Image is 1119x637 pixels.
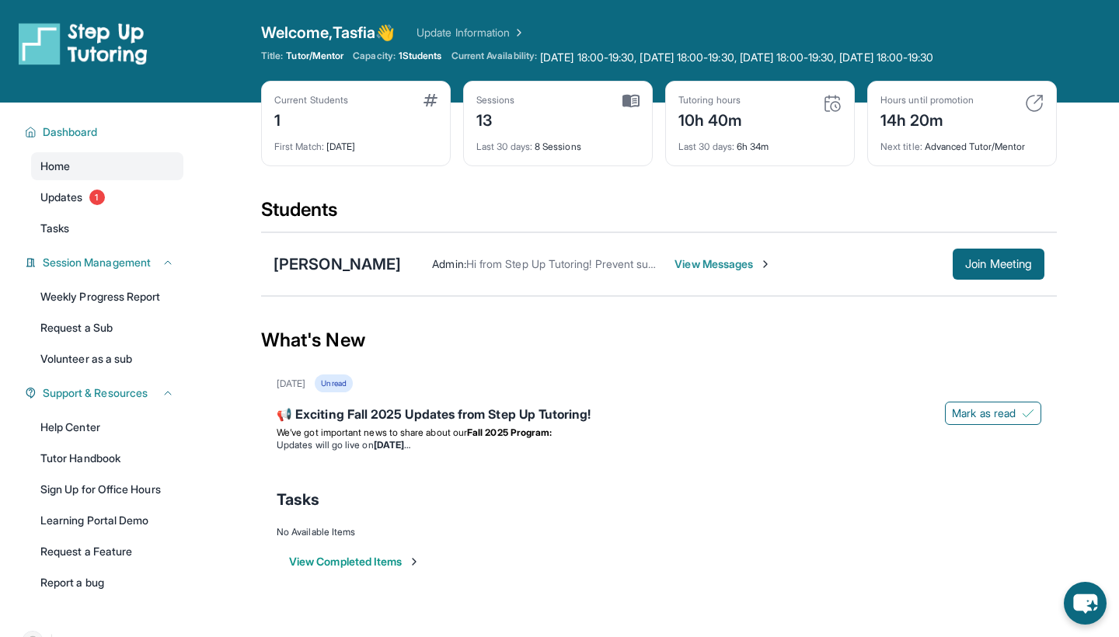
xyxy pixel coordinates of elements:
span: Dashboard [43,124,98,140]
div: Sessions [476,94,515,106]
img: Chevron Right [510,25,525,40]
span: Last 30 days : [678,141,734,152]
img: card [622,94,640,108]
span: [DATE] 18:00-19:30, [DATE] 18:00-19:30, [DATE] 18:00-19:30, [DATE] 18:00-19:30 [540,50,933,65]
span: Last 30 days : [476,141,532,152]
a: Help Center [31,413,183,441]
span: Tutor/Mentor [286,50,343,62]
strong: [DATE] [374,439,410,451]
span: View Messages [675,256,772,272]
div: [PERSON_NAME] [274,253,401,275]
span: Tasks [277,489,319,510]
button: View Completed Items [289,554,420,569]
span: 1 Students [399,50,442,62]
div: 10h 40m [678,106,743,131]
div: 1 [274,106,348,131]
a: Learning Portal Demo [31,506,183,534]
span: We’ve got important news to share about our [277,426,467,438]
a: Request a Feature [31,538,183,566]
span: Current Availability: [451,50,537,65]
button: chat-button [1064,582,1107,625]
button: Session Management [37,255,174,270]
span: Welcome, Tasfia 👋 [261,22,395,44]
a: Request a Sub [31,314,183,342]
img: card [1025,94,1044,113]
span: Updates [40,190,83,205]
span: Capacity: [353,50,396,62]
a: Tasks [31,214,183,242]
div: Unread [315,374,352,392]
a: Home [31,152,183,180]
div: 6h 34m [678,131,842,153]
img: Mark as read [1022,407,1034,419]
button: Mark as read [945,402,1041,425]
button: Join Meeting [953,249,1044,280]
div: What's New [261,306,1057,374]
div: 14h 20m [880,106,974,131]
div: 📢 Exciting Fall 2025 Updates from Step Up Tutoring! [277,405,1041,426]
span: Join Meeting [965,259,1032,269]
a: Sign Up for Office Hours [31,475,183,503]
span: Session Management [43,255,151,270]
span: Next title : [880,141,922,152]
div: Current Students [274,94,348,106]
button: Dashboard [37,124,174,140]
span: 1 [89,190,105,205]
div: Hours until promotion [880,94,974,106]
a: Updates1 [31,183,183,211]
span: Mark as read [952,406,1016,421]
a: Weekly Progress Report [31,283,183,311]
button: Support & Resources [37,385,174,401]
div: Tutoring hours [678,94,743,106]
img: Chevron-Right [759,258,772,270]
div: Students [261,197,1057,231]
span: First Match : [274,141,324,152]
span: Title: [261,50,283,62]
img: card [823,94,842,113]
img: logo [19,22,148,65]
a: Update Information [417,25,525,40]
li: Updates will go live on [277,439,1041,451]
a: Volunteer as a sub [31,345,183,373]
span: Home [40,158,70,174]
img: card [424,94,437,106]
div: [DATE] [277,378,305,390]
div: Advanced Tutor/Mentor [880,131,1044,153]
span: Admin : [432,257,465,270]
strong: Fall 2025 Program: [467,426,552,438]
div: 8 Sessions [476,131,640,153]
span: Support & Resources [43,385,148,401]
div: 13 [476,106,515,131]
a: Tutor Handbook [31,444,183,472]
div: [DATE] [274,131,437,153]
a: Report a bug [31,569,183,597]
div: No Available Items [277,526,1041,538]
span: Tasks [40,221,69,236]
